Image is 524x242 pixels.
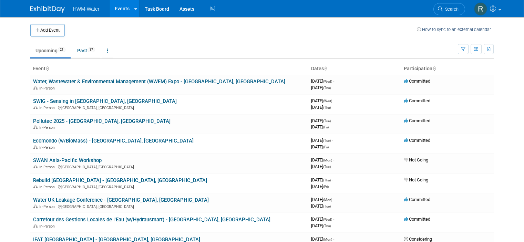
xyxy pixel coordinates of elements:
[311,236,334,242] span: [DATE]
[323,218,332,221] span: (Wed)
[474,2,487,15] img: Rhys Salkeld
[404,197,430,202] span: Committed
[332,118,333,123] span: -
[324,66,327,71] a: Sort by Start Date
[333,78,334,84] span: -
[404,118,430,123] span: Committed
[33,197,209,203] a: Water UK Leakage Conference - [GEOGRAPHIC_DATA], [GEOGRAPHIC_DATA]
[323,119,331,123] span: (Tue)
[311,197,334,202] span: [DATE]
[39,224,57,229] span: In-Person
[311,184,329,189] span: [DATE]
[45,66,49,71] a: Sort by Event Name
[33,224,38,228] img: In-Person Event
[404,78,430,84] span: Committed
[30,63,308,75] th: Event
[311,217,334,222] span: [DATE]
[311,177,333,182] span: [DATE]
[323,139,331,143] span: (Tue)
[311,203,331,209] span: [DATE]
[30,6,65,13] img: ExhibitDay
[88,47,95,52] span: 37
[311,157,334,162] span: [DATE]
[323,80,332,83] span: (Wed)
[323,185,329,189] span: (Fri)
[39,125,57,130] span: In-Person
[39,204,57,209] span: In-Person
[404,217,430,222] span: Committed
[323,106,331,109] span: (Thu)
[58,47,65,52] span: 21
[39,185,57,189] span: In-Person
[323,198,332,202] span: (Mon)
[33,105,306,110] div: [GEOGRAPHIC_DATA], [GEOGRAPHIC_DATA]
[311,138,333,143] span: [DATE]
[33,164,306,169] div: [GEOGRAPHIC_DATA], [GEOGRAPHIC_DATA]
[323,224,331,228] span: (Thu)
[323,99,332,103] span: (Wed)
[33,98,177,104] a: SWIG - Sensing in [GEOGRAPHIC_DATA], [GEOGRAPHIC_DATA]
[332,138,333,143] span: -
[33,118,171,124] a: Pollutec 2025 - [GEOGRAPHIC_DATA], [GEOGRAPHIC_DATA]
[33,185,38,188] img: In-Person Event
[33,184,306,189] div: [GEOGRAPHIC_DATA], [GEOGRAPHIC_DATA]
[404,138,430,143] span: Committed
[30,24,65,36] button: Add Event
[311,144,329,149] span: [DATE]
[323,145,329,149] span: (Fri)
[443,7,459,12] span: Search
[33,217,270,223] a: Carrefour des Gestions Locales de l'Eau (w/Hydrausmart) - [GEOGRAPHIC_DATA], [GEOGRAPHIC_DATA]
[33,106,38,109] img: In-Person Event
[404,177,428,182] span: Not Going
[323,178,331,182] span: (Thu)
[333,217,334,222] span: -
[311,98,334,103] span: [DATE]
[323,86,331,90] span: (Thu)
[73,6,99,12] span: HWM-Water
[323,204,331,208] span: (Tue)
[30,44,71,57] a: Upcoming21
[72,44,100,57] a: Past37
[311,124,329,129] span: [DATE]
[33,78,285,85] a: Water, Wastewater & Environmental Management (WWEM) Expo - [GEOGRAPHIC_DATA], [GEOGRAPHIC_DATA]
[33,203,306,209] div: [GEOGRAPHIC_DATA], [GEOGRAPHIC_DATA]
[333,157,334,162] span: -
[401,63,494,75] th: Participation
[404,236,432,242] span: Considering
[404,157,428,162] span: Not Going
[308,63,401,75] th: Dates
[311,85,331,90] span: [DATE]
[33,204,38,208] img: In-Person Event
[417,27,494,32] a: How to sync to an external calendar...
[33,157,102,164] a: SWAN Asia-Pacific Workshop
[323,125,329,129] span: (Fri)
[323,165,331,169] span: (Tue)
[33,165,38,168] img: In-Person Event
[311,223,331,228] span: [DATE]
[33,86,38,90] img: In-Person Event
[323,238,332,241] span: (Mon)
[333,236,334,242] span: -
[333,98,334,103] span: -
[39,106,57,110] span: In-Person
[33,125,38,129] img: In-Person Event
[433,3,465,15] a: Search
[311,105,331,110] span: [DATE]
[39,165,57,169] span: In-Person
[333,197,334,202] span: -
[33,145,38,149] img: In-Person Event
[311,78,334,84] span: [DATE]
[39,145,57,150] span: In-Person
[311,118,333,123] span: [DATE]
[323,158,332,162] span: (Mon)
[33,138,194,144] a: Ecomondo (w/BioMass) - [GEOGRAPHIC_DATA], [GEOGRAPHIC_DATA]
[39,86,57,91] span: In-Person
[33,177,207,183] a: Rebuild [GEOGRAPHIC_DATA] - [GEOGRAPHIC_DATA], [GEOGRAPHIC_DATA]
[432,66,436,71] a: Sort by Participation Type
[332,177,333,182] span: -
[311,164,331,169] span: [DATE]
[404,98,430,103] span: Committed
